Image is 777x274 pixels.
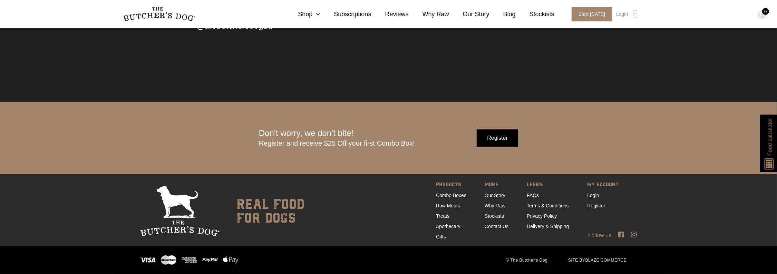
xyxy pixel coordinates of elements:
[587,203,605,208] a: Register
[197,20,580,45] a: thebutchersdogau 857 posts
[766,118,774,156] span: Food calculator
[436,224,460,229] a: Apothecary
[587,193,599,198] a: Login
[485,224,508,229] a: Contact Us
[516,10,554,19] a: Stockists
[113,231,665,239] div: Follow us
[758,10,767,19] img: TBD_Cart-Empty.png
[449,10,489,19] a: Our Story
[565,7,615,21] a: Start [DATE]
[496,257,558,263] span: © The Butcher's Dog
[477,129,518,147] input: Register
[436,213,449,219] a: Treats
[197,38,211,45] span: 857 posts
[527,203,569,208] a: Terms & Conditions
[259,128,415,148] div: Don’t worry, we don’t bite!
[259,139,415,147] span: Register and receive $25 Off your first Combo Box!
[436,193,466,198] a: Combo Boxes
[230,186,305,236] div: real food for dogs
[436,203,460,208] a: Raw Meals
[527,180,569,190] span: LEARN
[485,203,505,208] a: Why Raw
[436,180,466,190] span: PRODUCTS
[527,224,569,229] a: Delivery & Shipping
[284,10,320,19] a: Shop
[320,10,371,19] a: Subscriptions
[572,7,612,21] span: Start [DATE]
[485,193,505,198] a: Our Story
[527,193,539,198] a: FAQs
[614,7,637,21] a: Login
[409,10,449,19] a: Why Raw
[587,180,619,190] span: MY ACCOUNT
[585,258,627,263] a: BLAZE COMMERCE
[527,213,557,219] a: Privacy Policy
[558,257,637,263] span: SITE BY
[762,8,769,15] div: 0
[485,180,508,190] span: MORE
[436,234,446,239] a: Gifts
[485,213,504,219] a: Stockists
[371,10,409,19] a: Reviews
[489,10,516,19] a: Blog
